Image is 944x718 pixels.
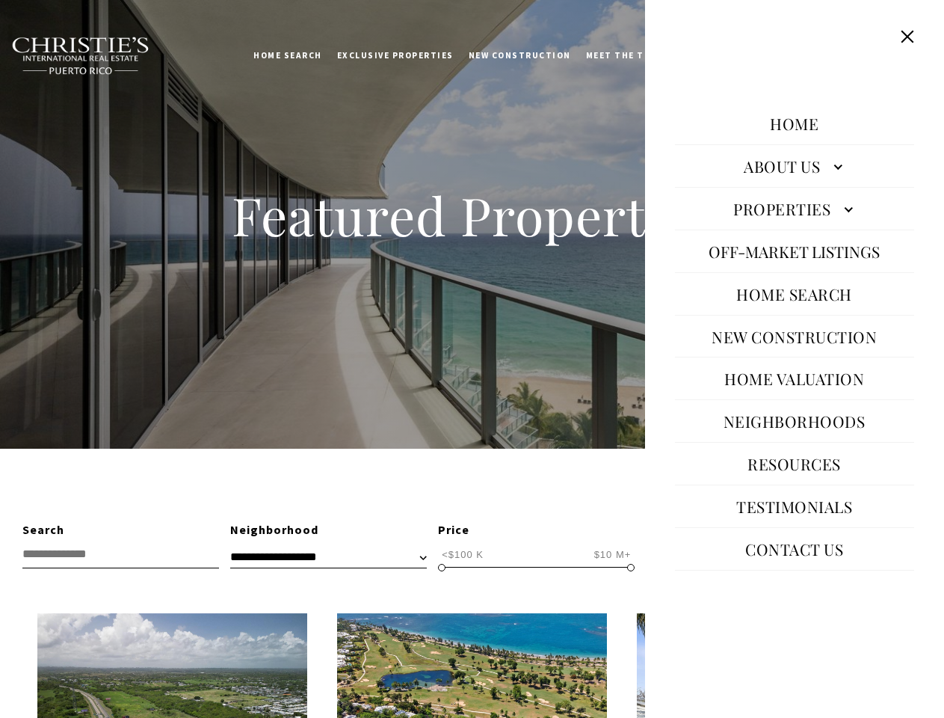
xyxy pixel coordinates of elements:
span: New Construction [469,50,571,61]
a: Resources [741,446,849,482]
div: Call or text [DATE], we are here to help! [16,48,216,58]
span: $10 M+ [590,547,635,562]
span: I agree to be contacted by [PERSON_NAME] International Real Estate PR via text, call & email. To ... [19,92,213,120]
a: Meet the Team [579,37,672,74]
span: [PHONE_NUMBER] [61,70,186,85]
a: Testimonials [729,488,860,524]
a: Home Valuation [718,360,872,396]
a: Contact Us [738,531,851,567]
a: Neighborhoods [716,403,873,439]
a: Home Search [729,276,860,312]
a: Home Search [246,37,330,74]
a: New Construction [705,319,885,355]
div: Do you have questions? [16,34,216,44]
a: Exclusive Properties [330,37,461,74]
div: Search [22,521,219,540]
a: New Construction [461,37,579,74]
span: Exclusive Properties [337,50,454,61]
a: About Us [675,148,914,184]
h1: Featured Properties [136,182,809,248]
a: Home [763,105,827,141]
img: Christie's International Real Estate black text logo [11,37,150,76]
span: <$100 K [438,547,487,562]
div: Price [438,521,635,540]
div: Neighborhood [230,521,427,540]
button: Close this option [893,22,922,51]
button: Off-Market Listings [702,233,888,269]
a: Properties [675,191,914,227]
